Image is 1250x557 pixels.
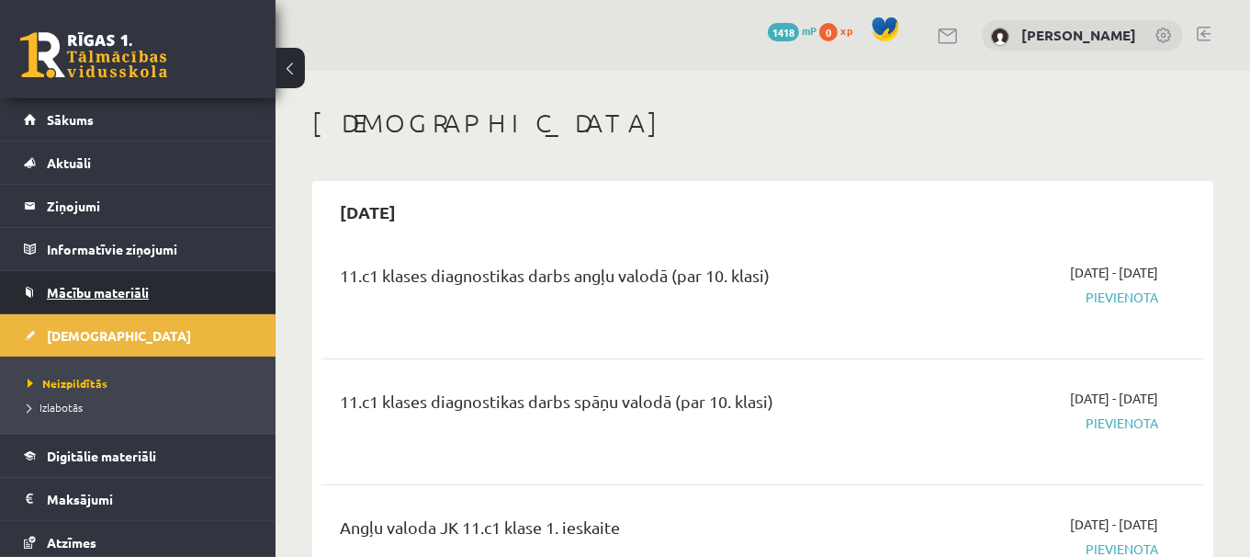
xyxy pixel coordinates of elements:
a: Sākums [24,98,253,141]
a: Izlabotās [28,399,257,415]
legend: Ziņojumi [47,185,253,227]
legend: Maksājumi [47,478,253,520]
a: Rīgas 1. Tālmācības vidusskola [20,32,167,78]
span: mP [802,23,816,38]
span: Atzīmes [47,534,96,551]
a: [DEMOGRAPHIC_DATA] [24,314,253,357]
span: Neizpildītās [28,376,107,391]
a: 1418 mP [768,23,816,38]
span: Digitālie materiāli [47,448,156,464]
span: 0 [819,23,838,41]
a: Maksājumi [24,478,253,520]
span: Sākums [47,111,94,128]
a: Informatīvie ziņojumi [24,228,253,270]
span: xp [840,23,852,38]
legend: Informatīvie ziņojumi [47,228,253,270]
span: [DEMOGRAPHIC_DATA] [47,327,191,344]
span: Izlabotās [28,400,83,415]
a: [PERSON_NAME] [1021,26,1136,44]
span: [DATE] - [DATE] [1070,263,1158,282]
span: Aktuāli [47,154,91,171]
div: 11.c1 klases diagnostikas darbs angļu valodā (par 10. klasi) [340,263,876,297]
div: Angļu valoda JK 11.c1 klase 1. ieskaite [340,515,876,549]
a: Ziņojumi [24,185,253,227]
h2: [DATE] [321,190,414,233]
div: 11.c1 klases diagnostikas darbs spāņu valodā (par 10. klasi) [340,389,876,423]
a: 0 xp [819,23,861,38]
img: Jūlija Cabuļeva [991,28,1009,46]
span: [DATE] - [DATE] [1070,389,1158,408]
span: 1418 [768,23,799,41]
a: Aktuāli [24,142,253,184]
span: Mācību materiāli [47,284,149,301]
a: Digitālie materiāli [24,435,253,477]
span: [DATE] - [DATE] [1070,515,1158,534]
a: Neizpildītās [28,375,257,392]
span: Pievienota [904,414,1158,433]
a: Mācību materiāli [24,271,253,313]
h1: [DEMOGRAPHIC_DATA] [312,108,1213,139]
span: Pievienota [904,288,1158,307]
